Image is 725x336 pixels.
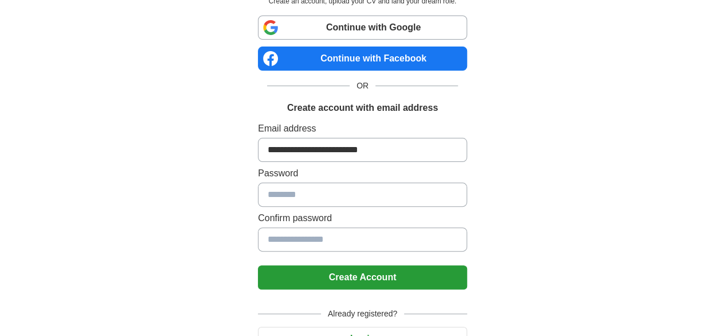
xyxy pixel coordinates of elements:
[258,122,467,136] label: Email address
[258,211,467,225] label: Confirm password
[258,167,467,180] label: Password
[258,47,467,71] a: Continue with Facebook
[287,101,438,115] h1: Create account with email address
[258,16,467,40] a: Continue with Google
[258,265,467,289] button: Create Account
[321,308,404,320] span: Already registered?
[350,80,375,92] span: OR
